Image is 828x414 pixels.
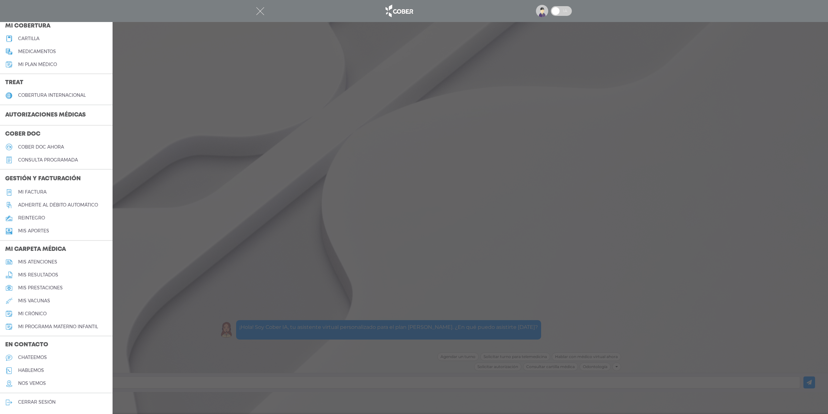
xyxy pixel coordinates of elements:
h5: cartilla [18,36,39,41]
h5: nos vemos [18,381,46,386]
h5: cobertura internacional [18,93,86,98]
h5: Mis aportes [18,228,49,234]
h5: mis resultados [18,272,58,278]
h5: Cober doc ahora [18,144,64,150]
img: Cober_menu-close-white.svg [256,7,264,15]
h5: mi crónico [18,311,47,317]
h5: consulta programada [18,157,78,163]
h5: reintegro [18,215,45,221]
h5: medicamentos [18,49,56,54]
h5: Mi factura [18,189,47,195]
h5: hablemos [18,368,44,373]
h5: mi programa materno infantil [18,324,98,330]
img: profile-placeholder.svg [536,5,548,17]
h5: cerrar sesión [18,399,56,405]
h5: chateemos [18,355,47,360]
h5: Adherite al débito automático [18,202,98,208]
h5: Mi plan médico [18,62,57,67]
img: logo_cober_home-white.png [382,3,416,19]
h5: mis atenciones [18,259,57,265]
h5: mis prestaciones [18,285,63,291]
h5: mis vacunas [18,298,50,304]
